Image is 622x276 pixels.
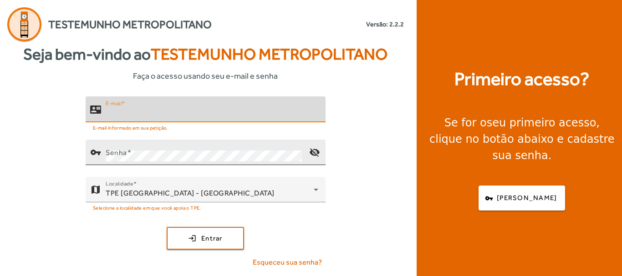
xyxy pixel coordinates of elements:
button: [PERSON_NAME] [479,186,565,211]
span: Testemunho Metropolitano [151,45,387,63]
span: Faça o acesso usando seu e-mail e senha [133,70,278,82]
button: Entrar [167,227,244,250]
mat-icon: contact_mail [90,104,101,115]
img: Logo Agenda [7,7,41,41]
mat-label: E-mail [106,100,122,106]
strong: seu primeiro acesso [487,116,597,129]
mat-icon: vpn_key [90,147,101,158]
small: Versão: 2.2.2 [366,20,404,29]
span: TPE [GEOGRAPHIC_DATA] - [GEOGRAPHIC_DATA] [106,189,275,197]
div: Se for o , clique no botão abaixo e cadastre sua senha. [428,115,617,164]
strong: Primeiro acesso? [454,65,589,93]
mat-hint: E-mail informado em sua petição. [93,122,168,132]
mat-hint: Selecione a localidade em que você apoia o TPE. [93,202,201,212]
span: Esqueceu sua senha? [253,257,322,268]
span: Testemunho Metropolitano [48,16,212,33]
strong: Seja bem-vindo ao [23,42,387,66]
span: Entrar [201,233,223,244]
mat-label: Localidade [106,181,133,187]
mat-icon: visibility_off [304,141,326,163]
mat-icon: map [90,184,101,195]
mat-label: Senha [106,148,127,157]
span: [PERSON_NAME] [497,193,557,203]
